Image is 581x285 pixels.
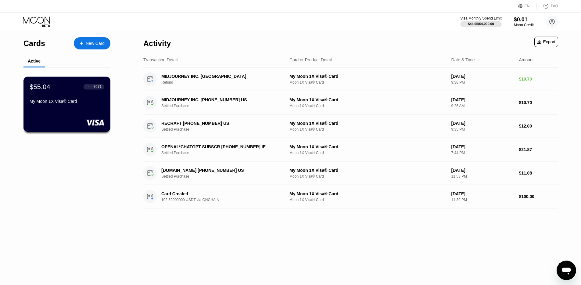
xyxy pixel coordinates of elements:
[451,80,514,85] div: 9:38 PM
[289,191,447,196] div: My Moon 1X Visa® Card
[161,121,280,126] div: RECRAFT [PHONE_NUMBER] US
[451,74,514,79] div: [DATE]
[451,168,514,173] div: [DATE]
[289,127,447,132] div: Moon 1X Visa® Card
[289,198,447,202] div: Moon 1X Visa® Card
[451,191,514,196] div: [DATE]
[74,37,110,49] div: New Card
[161,104,289,108] div: Settled Purchase
[30,83,50,91] div: $55.04
[525,4,530,8] div: EN
[519,124,558,128] div: $12.00
[143,138,558,161] div: OPENAI *CHATGPT SUBSCR [PHONE_NUMBER] IESettled PurchaseMy Moon 1X Visa® CardMoon 1X Visa® Card[D...
[161,174,289,179] div: Settled Purchase
[143,161,558,185] div: [DOMAIN_NAME] [PHONE_NUMBER] USSettled PurchaseMy Moon 1X Visa® CardMoon 1X Visa® Card[DATE]11:53...
[451,97,514,102] div: [DATE]
[28,59,41,63] div: Active
[451,151,514,155] div: 7:44 PM
[519,77,558,81] div: $10.70
[289,168,447,173] div: My Moon 1X Visa® Card
[514,23,534,27] div: Moon Credit
[161,74,280,79] div: MIDJOURNEY INC. [GEOGRAPHIC_DATA]
[86,86,92,88] div: ● ● ● ●
[289,57,332,62] div: Card or Product Detail
[537,39,555,44] div: Export
[289,144,447,149] div: My Moon 1X Visa® Card
[23,39,45,48] div: Cards
[451,121,514,126] div: [DATE]
[289,74,447,79] div: My Moon 1X Visa® Card
[161,144,280,149] div: OPENAI *CHATGPT SUBSCR [PHONE_NUMBER] IE
[161,97,280,102] div: MIDJOURNEY INC. [PHONE_NUMBER] US
[460,16,501,27] div: Visa Monthly Spend Limit$44.95/$4,000.00
[518,3,537,9] div: EN
[289,174,447,179] div: Moon 1X Visa® Card
[557,261,576,280] iframe: Button to launch messaging window
[161,127,289,132] div: Settled Purchase
[161,151,289,155] div: Settled Purchase
[143,57,178,62] div: Transaction Detail
[24,77,110,132] div: $55.04● ● ● ●7671My Moon 1X Visa® Card
[161,168,280,173] div: [DOMAIN_NAME] [PHONE_NUMBER] US
[551,4,558,8] div: FAQ
[460,16,501,20] div: Visa Monthly Spend Limit
[451,174,514,179] div: 11:53 PM
[289,104,447,108] div: Moon 1X Visa® Card
[519,194,558,199] div: $100.00
[451,104,514,108] div: 9:26 AM
[143,91,558,114] div: MIDJOURNEY INC. [PHONE_NUMBER] USSettled PurchaseMy Moon 1X Visa® CardMoon 1X Visa® Card[DATE]9:2...
[93,85,102,89] div: 7671
[519,100,558,105] div: $10.70
[143,114,558,138] div: RECRAFT [PHONE_NUMBER] USSettled PurchaseMy Moon 1X Visa® CardMoon 1X Visa® Card[DATE]9:35 PM$12.00
[30,99,104,104] div: My Moon 1X Visa® Card
[161,198,289,202] div: 102.52000000 USDT via ONCHAIN
[161,80,289,85] div: Refund
[514,16,534,23] div: $0.01
[519,57,533,62] div: Amount
[451,144,514,149] div: [DATE]
[289,121,447,126] div: My Moon 1X Visa® Card
[519,147,558,152] div: $21.87
[86,41,105,46] div: New Card
[451,57,475,62] div: Date & Time
[143,185,558,208] div: Card Created102.52000000 USDT via ONCHAINMy Moon 1X Visa® CardMoon 1X Visa® Card[DATE]11:39 PM$10...
[519,171,558,175] div: $11.08
[451,127,514,132] div: 9:35 PM
[143,67,558,91] div: MIDJOURNEY INC. [GEOGRAPHIC_DATA]RefundMy Moon 1X Visa® CardMoon 1X Visa® Card[DATE]9:38 PM$10.70
[451,198,514,202] div: 11:39 PM
[534,37,558,47] div: Export
[468,22,494,26] div: $44.95 / $4,000.00
[537,3,558,9] div: FAQ
[289,80,447,85] div: Moon 1X Visa® Card
[289,97,447,102] div: My Moon 1X Visa® Card
[161,191,280,196] div: Card Created
[143,39,171,48] div: Activity
[514,16,534,27] div: $0.01Moon Credit
[289,151,447,155] div: Moon 1X Visa® Card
